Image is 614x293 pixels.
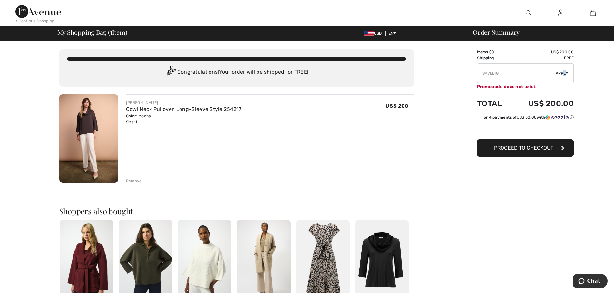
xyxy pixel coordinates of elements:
[511,49,574,55] td: US$ 200.00
[484,114,574,120] div: or 4 payments of with
[126,100,241,105] div: [PERSON_NAME]
[126,113,241,125] div: Color: Mocha Size: L
[545,114,569,120] img: Sezzle
[477,93,511,114] td: Total
[364,31,374,36] img: US Dollar
[477,55,511,61] td: Shipping
[558,9,563,17] img: My Info
[577,9,609,17] a: 1
[465,29,610,35] div: Order Summary
[59,94,118,183] img: Cowl Neck Pullover, Long-Sleeve Style 254217
[599,10,600,16] span: 1
[494,145,553,151] span: Proceed to Checkout
[164,66,177,79] img: Congratulation2.svg
[590,9,596,17] img: My Bag
[477,123,574,137] iframe: PayPal-paypal
[477,49,511,55] td: Items ( )
[517,115,537,120] span: US$ 50.00
[511,93,574,114] td: US$ 200.00
[491,50,492,54] span: 1
[15,18,54,24] div: < Continue Shopping
[59,207,414,215] h2: Shoppers also bought
[67,66,406,79] div: Congratulations! Your order will be shipped for FREE!
[57,29,127,35] span: My Shopping Bag ( Item)
[388,31,396,36] span: EN
[126,178,142,184] div: Remove
[15,5,61,18] img: 1ère Avenue
[556,70,569,76] span: Apply
[573,274,608,290] iframe: Opens a widget where you can chat to one of our agents
[477,64,556,83] input: Promo code
[553,9,569,17] a: Sign In
[110,27,112,36] span: 1
[477,114,574,123] div: or 4 payments ofUS$ 50.00withSezzle Click to learn more about Sezzle
[364,31,384,36] span: USD
[126,106,241,112] a: Cowl Neck Pullover, Long-Sleeve Style 254217
[477,139,574,157] button: Proceed to Checkout
[526,9,531,17] img: search the website
[511,55,574,61] td: Free
[385,103,408,109] span: US$ 200
[477,83,574,90] div: Promocode does not exist.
